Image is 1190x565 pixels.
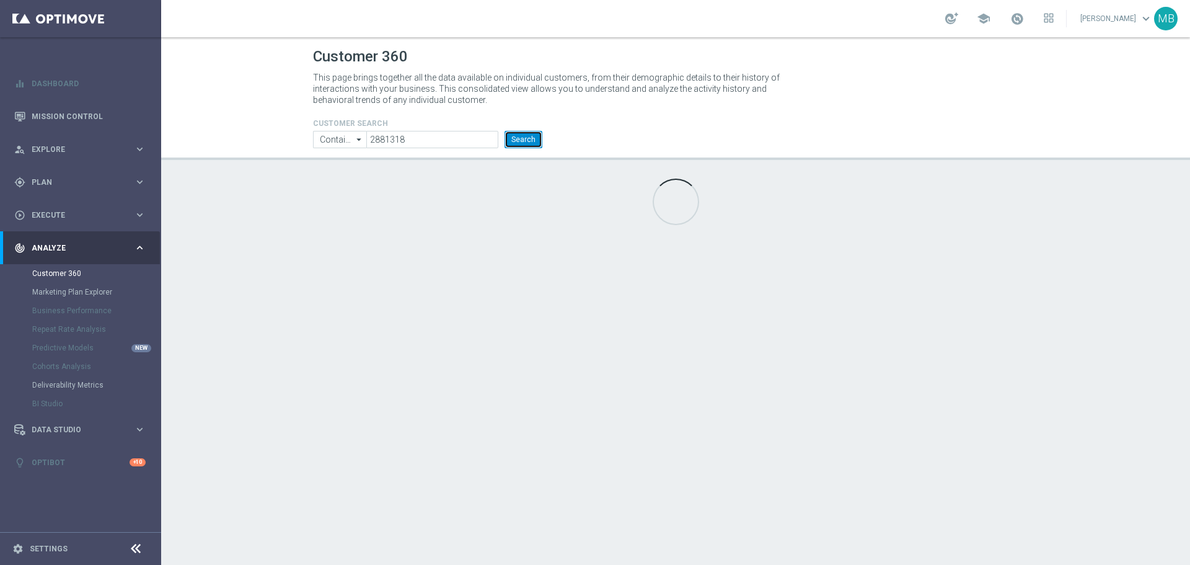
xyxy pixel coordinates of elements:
[14,457,25,468] i: lightbulb
[32,67,146,100] a: Dashboard
[14,177,146,187] button: gps_fixed Plan keyboard_arrow_right
[32,357,160,376] div: Cohorts Analysis
[134,176,146,188] i: keyboard_arrow_right
[30,545,68,553] a: Settings
[130,458,146,466] div: +10
[14,446,146,479] div: Optibot
[14,425,146,435] button: Data Studio keyboard_arrow_right
[14,144,25,155] i: person_search
[14,210,146,220] button: play_circle_outline Execute keyboard_arrow_right
[32,320,160,339] div: Repeat Rate Analysis
[134,242,146,254] i: keyboard_arrow_right
[14,458,146,468] button: lightbulb Optibot +10
[366,131,498,148] input: Enter CID, Email, name or phone
[32,269,129,278] a: Customer 360
[32,211,134,219] span: Execute
[313,119,542,128] h4: CUSTOMER SEARCH
[14,100,146,133] div: Mission Control
[353,131,366,148] i: arrow_drop_down
[313,131,366,148] input: Contains
[14,67,146,100] div: Dashboard
[313,72,790,105] p: This page brings together all the data available on individual customers, from their demographic ...
[32,179,134,186] span: Plan
[14,177,134,188] div: Plan
[32,376,160,394] div: Deliverability Metrics
[1079,9,1154,28] a: [PERSON_NAME]keyboard_arrow_down
[977,12,990,25] span: school
[32,380,129,390] a: Deliverability Metrics
[14,79,146,89] button: equalizer Dashboard
[32,394,160,413] div: BI Studio
[14,144,134,155] div: Explore
[14,210,134,221] div: Execute
[1154,7,1178,30] div: MB
[14,145,146,154] button: person_search Explore keyboard_arrow_right
[32,301,160,320] div: Business Performance
[32,146,134,153] span: Explore
[32,283,160,301] div: Marketing Plan Explorer
[14,242,25,254] i: track_changes
[134,209,146,221] i: keyboard_arrow_right
[1139,12,1153,25] span: keyboard_arrow_down
[505,131,542,148] button: Search
[14,243,146,253] button: track_changes Analyze keyboard_arrow_right
[313,48,1038,66] h1: Customer 360
[32,446,130,479] a: Optibot
[14,424,134,435] div: Data Studio
[32,100,146,133] a: Mission Control
[134,424,146,435] i: keyboard_arrow_right
[14,78,25,89] i: equalizer
[12,543,24,554] i: settings
[32,264,160,283] div: Customer 360
[32,244,134,252] span: Analyze
[14,177,25,188] i: gps_fixed
[14,242,134,254] div: Analyze
[14,112,146,122] button: Mission Control
[32,339,160,357] div: Predictive Models
[32,426,134,434] span: Data Studio
[131,344,151,352] div: NEW
[134,143,146,155] i: keyboard_arrow_right
[14,210,25,221] i: play_circle_outline
[32,287,129,297] a: Marketing Plan Explorer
